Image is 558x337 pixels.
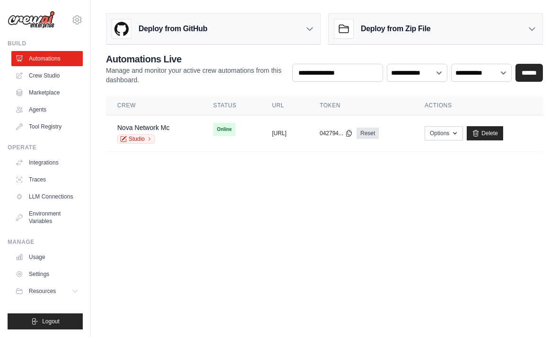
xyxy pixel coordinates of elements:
[8,144,83,151] div: Operate
[106,96,202,115] th: Crew
[29,287,56,295] span: Resources
[11,119,83,134] a: Tool Registry
[42,318,60,325] span: Logout
[11,172,83,187] a: Traces
[11,189,83,204] a: LLM Connections
[117,124,169,131] a: Nova Network Mc
[106,52,285,66] h2: Automations Live
[467,126,503,140] a: Delete
[213,123,235,136] span: Online
[425,126,463,140] button: Options
[357,128,379,139] a: Reset
[11,155,83,170] a: Integrations
[139,23,207,35] h3: Deploy from GitHub
[8,11,55,29] img: Logo
[11,68,83,83] a: Crew Studio
[11,284,83,299] button: Resources
[117,134,155,144] a: Studio
[11,250,83,265] a: Usage
[11,206,83,229] a: Environment Variables
[8,238,83,246] div: Manage
[361,23,430,35] h3: Deploy from Zip File
[202,96,261,115] th: Status
[413,96,543,115] th: Actions
[8,40,83,47] div: Build
[320,130,353,137] button: 042794...
[11,102,83,117] a: Agents
[11,51,83,66] a: Automations
[261,96,308,115] th: URL
[11,267,83,282] a: Settings
[112,19,131,38] img: GitHub Logo
[8,313,83,329] button: Logout
[106,66,285,85] p: Manage and monitor your active crew automations from this dashboard.
[308,96,413,115] th: Token
[11,85,83,100] a: Marketplace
